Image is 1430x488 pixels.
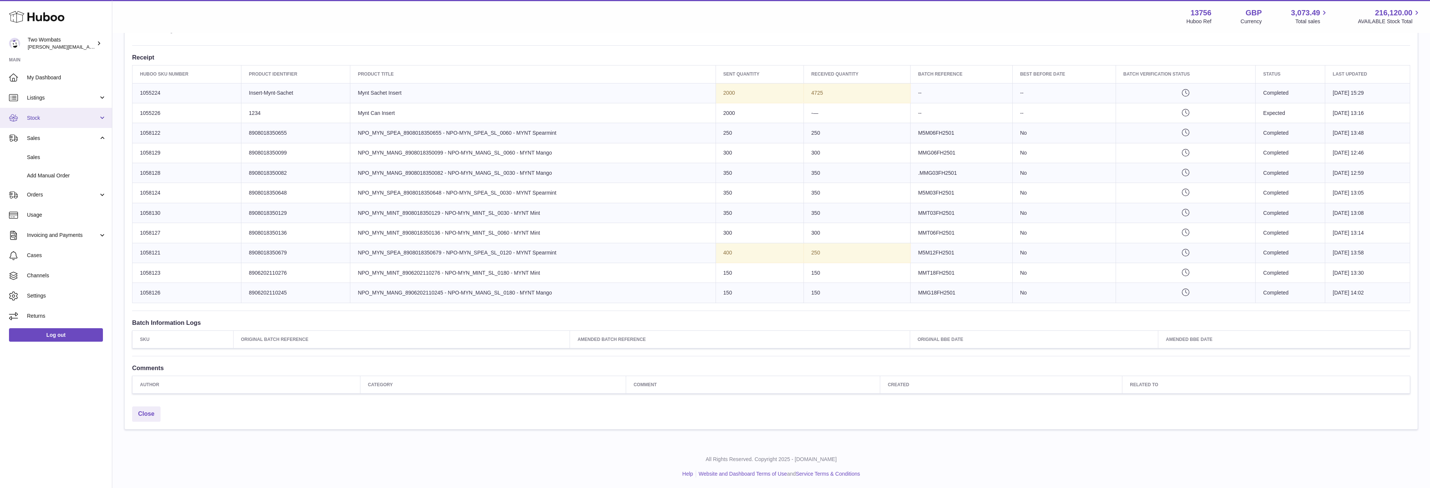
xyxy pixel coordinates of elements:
td: 350 [804,163,910,183]
td: No [1012,203,1116,223]
td: 350 [716,163,804,183]
td: 8908018350129 [241,203,350,223]
td: 150 [804,283,910,303]
div: Two Wombats [28,36,95,51]
td: Completed [1256,183,1325,203]
th: Batch Reference [911,65,1012,83]
td: 1058123 [132,263,241,283]
td: [DATE] 13:48 [1325,123,1410,143]
td: M5M06FH2501 [911,123,1012,143]
td: [DATE] 13:08 [1325,203,1410,223]
td: 150 [716,263,804,283]
td: Expected [1256,103,1325,123]
td: 250 [716,123,804,143]
a: Log out [9,328,103,342]
td: MMT03FH2501 [911,203,1012,223]
td: 8908018350136 [241,223,350,243]
a: 3,073.49 Total sales [1291,8,1329,25]
strong: 13756 [1190,8,1211,18]
td: 1058128 [132,163,241,183]
td: 350 [716,183,804,203]
th: Last updated [1325,65,1410,83]
td: NPO_MYN_MINT_8906202110276 - NPO-MYN_MINT_SL_0180 - MYNT Mint [350,263,716,283]
td: Completed [1256,123,1325,143]
td: -- [1012,103,1116,123]
a: Close [132,406,161,422]
span: My Dashboard [27,74,106,81]
th: Received Quantity [804,65,910,83]
td: 8908018350099 [241,143,350,163]
td: 8906202110245 [241,283,350,303]
td: Mynt Sachet Insert [350,83,716,103]
td: Completed [1256,223,1325,243]
td: NPO_MYN_MANG_8908018350082 - NPO-MYN_MANG_SL_0030 - MYNT Mango [350,163,716,183]
td: Completed [1256,83,1325,103]
td: 1058130 [132,203,241,223]
td: 150 [804,263,910,283]
td: .MMG03FH2501 [911,163,1012,183]
h3: Batch Information Logs [132,318,1410,327]
div: Huboo Ref [1186,18,1211,25]
a: Help [682,471,693,477]
td: NPO_MYN_SPEA_8908018350648 - NPO-MYN_SPEA_SL_0030 - MYNT Spearmint [350,183,716,203]
td: NPO_MYN_SPEA_8908018350679 - NPO-MYN_SPEA_SL_0120 - MYNT Spearmint [350,243,716,263]
td: No [1012,263,1116,283]
td: MMG06FH2501 [911,143,1012,163]
span: Settings [27,292,106,299]
td: 1058124 [132,183,241,203]
img: philip.carroll@twowombats.com [9,38,20,49]
a: 216,120.00 AVAILABLE Stock Total [1358,8,1421,25]
div: Currency [1241,18,1262,25]
span: AVAILABLE Stock Total [1358,18,1421,25]
td: [DATE] 13:05 [1325,183,1410,203]
span: 216,120.00 [1375,8,1412,18]
th: Status [1256,65,1325,83]
td: No [1012,143,1116,163]
span: Stock [27,115,98,122]
td: No [1012,123,1116,143]
th: Product title [350,65,716,83]
span: Listings [27,94,98,101]
span: Invoicing and Payments [27,232,98,239]
td: 300 [804,223,910,243]
td: 2000 [716,103,804,123]
td: 1058126 [132,283,241,303]
td: -- [911,103,1012,123]
td: 1058129 [132,143,241,163]
span: 3,073.49 [1291,8,1320,18]
td: 250 [804,123,910,143]
span: Returns [27,312,106,320]
td: 350 [804,203,910,223]
td: [DATE] 13:14 [1325,223,1410,243]
td: 150 [716,283,804,303]
td: 350 [804,183,910,203]
th: Original BBE Date [910,330,1158,348]
span: Add Manual Order [27,172,106,179]
td: 300 [716,223,804,243]
th: Related to [1122,376,1410,394]
td: NPO_MYN_SPEA_8908018350655 - NPO-MYN_SPEA_SL_0060 - MYNT Spearmint [350,123,716,143]
td: No [1012,283,1116,303]
span: Usage [27,211,106,219]
td: 1234 [241,103,350,123]
td: [DATE] 12:59 [1325,163,1410,183]
td: 8908018350648 [241,183,350,203]
th: Comment [626,376,880,394]
strong: GBP [1245,8,1262,18]
td: 8906202110276 [241,263,350,283]
td: Completed [1256,263,1325,283]
span: Cases [27,252,106,259]
td: [DATE] 13:30 [1325,263,1410,283]
td: 1058127 [132,223,241,243]
td: 300 [804,143,910,163]
td: Completed [1256,243,1325,263]
td: No [1012,243,1116,263]
th: Best Before Date [1012,65,1116,83]
span: Sales [27,135,98,142]
span: Sales [27,154,106,161]
th: Category [360,376,626,394]
td: Completed [1256,203,1325,223]
td: No [1012,163,1116,183]
th: Sent Quantity [716,65,804,83]
td: Mynt Can Insert [350,103,716,123]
